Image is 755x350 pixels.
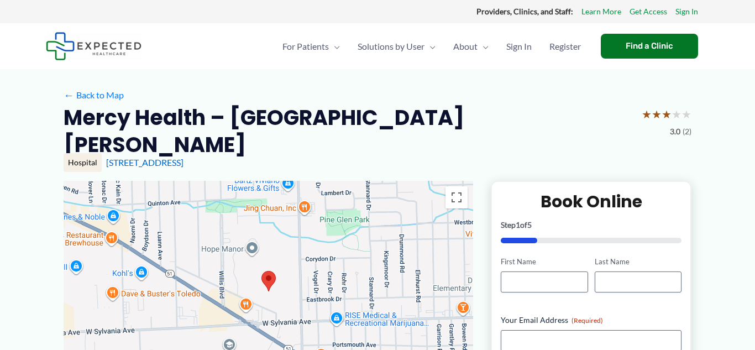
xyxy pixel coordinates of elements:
[497,27,541,66] a: Sign In
[478,27,489,66] span: Menu Toggle
[652,104,662,124] span: ★
[683,124,691,139] span: (2)
[662,104,672,124] span: ★
[601,34,698,59] a: Find a Clinic
[681,104,691,124] span: ★
[642,104,652,124] span: ★
[46,32,141,60] img: Expected Healthcare Logo - side, dark font, small
[444,27,497,66] a: AboutMenu Toggle
[581,4,621,19] a: Learn More
[501,191,681,212] h2: Book Online
[453,27,478,66] span: About
[572,316,603,325] span: (Required)
[106,157,183,168] a: [STREET_ADDRESS]
[516,220,520,229] span: 1
[445,186,468,208] button: Toggle fullscreen view
[501,257,588,267] label: First Name
[675,4,698,19] a: Sign In
[282,27,329,66] span: For Patients
[670,124,680,139] span: 3.0
[274,27,349,66] a: For PatientsMenu Toggle
[349,27,444,66] a: Solutions by UserMenu Toggle
[424,27,436,66] span: Menu Toggle
[541,27,590,66] a: Register
[329,27,340,66] span: Menu Toggle
[501,221,681,229] p: Step of
[64,104,633,159] h2: Mercy Health – [GEOGRAPHIC_DATA][PERSON_NAME]
[527,220,532,229] span: 5
[64,90,74,100] span: ←
[64,153,102,172] div: Hospital
[274,27,590,66] nav: Primary Site Navigation
[476,7,573,16] strong: Providers, Clinics, and Staff:
[501,315,681,326] label: Your Email Address
[672,104,681,124] span: ★
[358,27,424,66] span: Solutions by User
[549,27,581,66] span: Register
[595,257,681,267] label: Last Name
[64,87,124,103] a: ←Back to Map
[506,27,532,66] span: Sign In
[630,4,667,19] a: Get Access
